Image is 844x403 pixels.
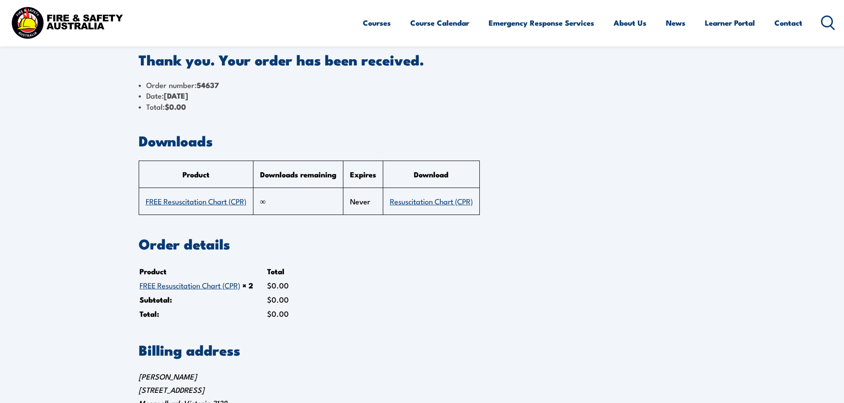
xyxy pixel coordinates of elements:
[183,169,210,180] span: Product
[614,11,646,35] a: About Us
[139,53,706,65] p: Thank you. Your order has been received.
[267,294,272,305] span: $
[414,169,448,180] span: Download
[140,265,266,278] th: Product
[489,11,594,35] a: Emergency Response Services
[267,280,289,291] bdi: 0.00
[267,265,302,278] th: Total
[197,79,219,91] strong: 54637
[267,294,289,305] span: 0.00
[140,280,240,290] a: FREE Resuscitation Chart (CPR)
[705,11,755,35] a: Learner Portal
[165,101,169,112] span: $
[140,293,266,306] th: Subtotal:
[267,308,289,319] span: 0.00
[140,307,266,320] th: Total:
[139,343,706,356] h2: Billing address
[410,11,469,35] a: Course Calendar
[666,11,685,35] a: News
[774,11,802,35] a: Contact
[350,169,376,180] span: Expires
[139,134,706,146] h2: Downloads
[267,280,272,291] span: $
[260,169,336,180] span: Downloads remaining
[363,11,391,35] a: Courses
[139,101,706,112] li: Total:
[139,80,706,90] li: Order number:
[242,280,253,291] strong: × 2
[253,188,343,215] td: ∞
[139,90,706,101] li: Date:
[165,101,186,112] bdi: 0.00
[343,188,383,215] td: Never
[390,196,473,206] a: Resuscitation Chart (CPR)
[139,237,706,249] h2: Order details
[146,196,246,206] a: FREE Resuscitation Chart (CPR)
[164,90,188,101] strong: [DATE]
[267,308,272,319] span: $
